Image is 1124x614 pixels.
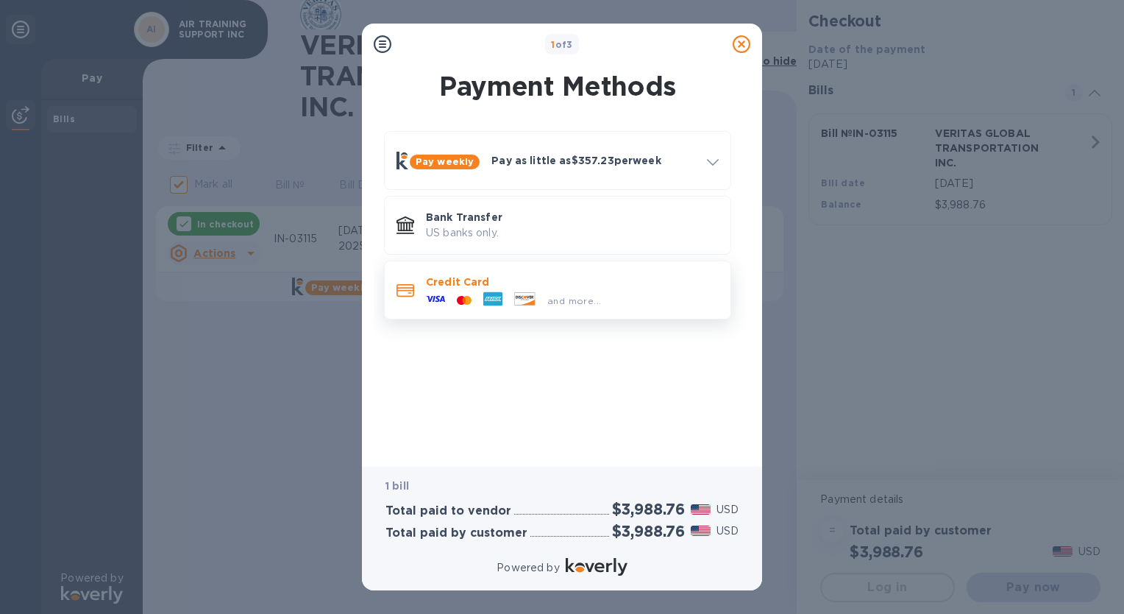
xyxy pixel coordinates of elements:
img: USD [691,526,711,536]
h1: Payment Methods [381,71,734,102]
p: Pay as little as $357.23 per week [491,153,695,168]
img: USD [691,504,711,515]
h3: Total paid by customer [385,526,527,540]
p: USD [716,523,739,539]
h2: $3,988.76 [612,522,685,540]
h2: $3,988.76 [612,500,685,518]
b: Pay weekly [416,156,474,167]
p: Bank Transfer [426,210,719,225]
p: Credit Card [426,275,719,289]
p: USD [716,502,739,518]
p: Powered by [497,560,559,576]
img: Logo [566,558,627,576]
span: and more... [547,295,601,306]
h3: Total paid to vendor [385,504,511,518]
p: US banks only. [426,225,719,241]
span: 1 [551,39,555,50]
b: of 3 [551,39,573,50]
b: 1 bill [385,480,409,492]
